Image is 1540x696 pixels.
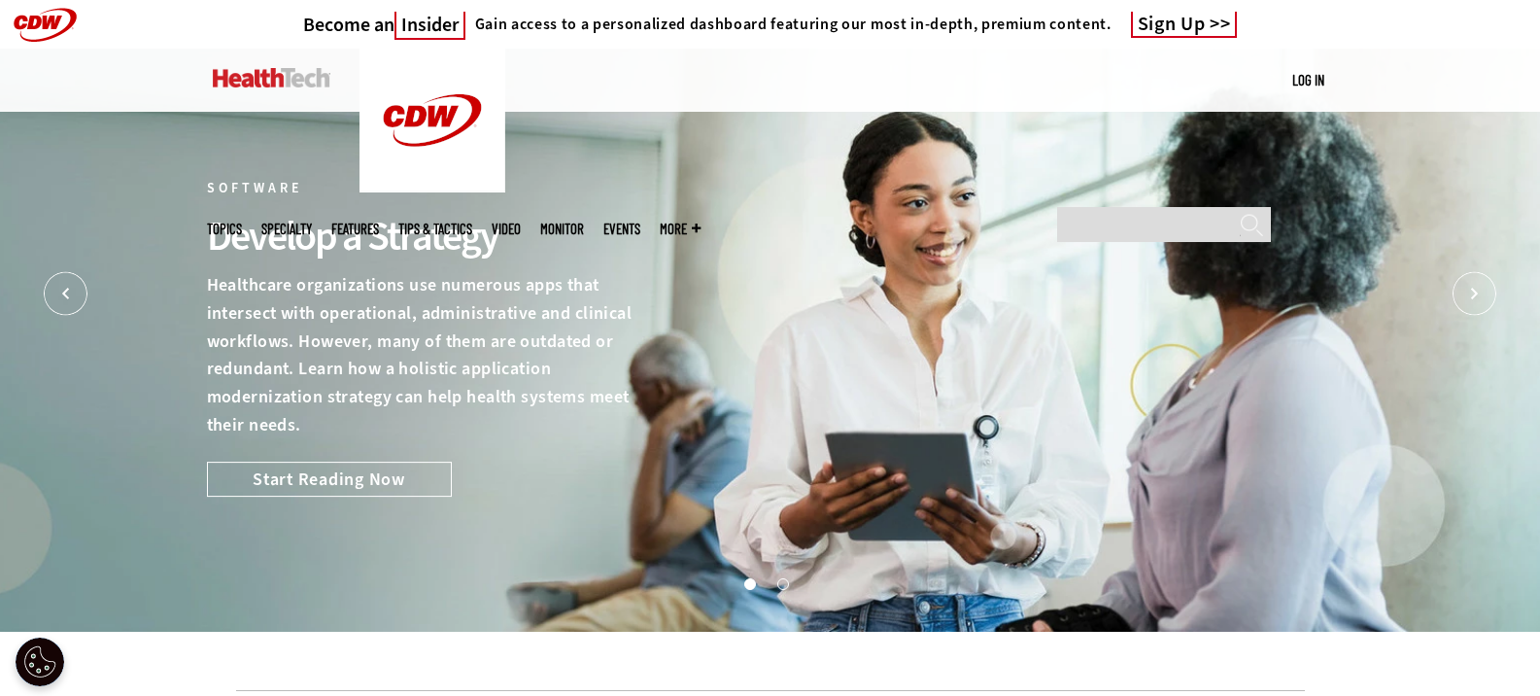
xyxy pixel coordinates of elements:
[540,222,584,236] a: MonITor
[492,222,521,236] a: Video
[744,578,754,588] button: 1 of 2
[44,272,87,316] button: Prev
[207,210,658,262] div: Develop a Strategy
[303,13,465,37] a: Become anInsider
[475,15,1112,34] h4: Gain access to a personalized dashboard featuring our most in-depth, premium content.
[359,49,505,192] img: Home
[603,222,640,236] a: Events
[777,578,787,588] button: 2 of 2
[1292,71,1324,88] a: Log in
[1131,12,1238,38] a: Sign Up
[207,271,658,439] p: Healthcare organizations use numerous apps that intersect with operational, administrative and cl...
[207,462,452,497] a: Start Reading Now
[331,222,379,236] a: Features
[213,68,330,87] img: Home
[16,638,64,686] div: Cookie Settings
[398,222,472,236] a: Tips & Tactics
[1453,272,1496,316] button: Next
[394,12,465,40] span: Insider
[1292,70,1324,90] div: User menu
[261,222,312,236] span: Specialty
[207,222,242,236] span: Topics
[303,13,465,37] h3: Become an
[16,638,64,686] button: Open Preferences
[359,177,505,197] a: CDW
[465,15,1112,34] a: Gain access to a personalized dashboard featuring our most in-depth, premium content.
[660,222,701,236] span: More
